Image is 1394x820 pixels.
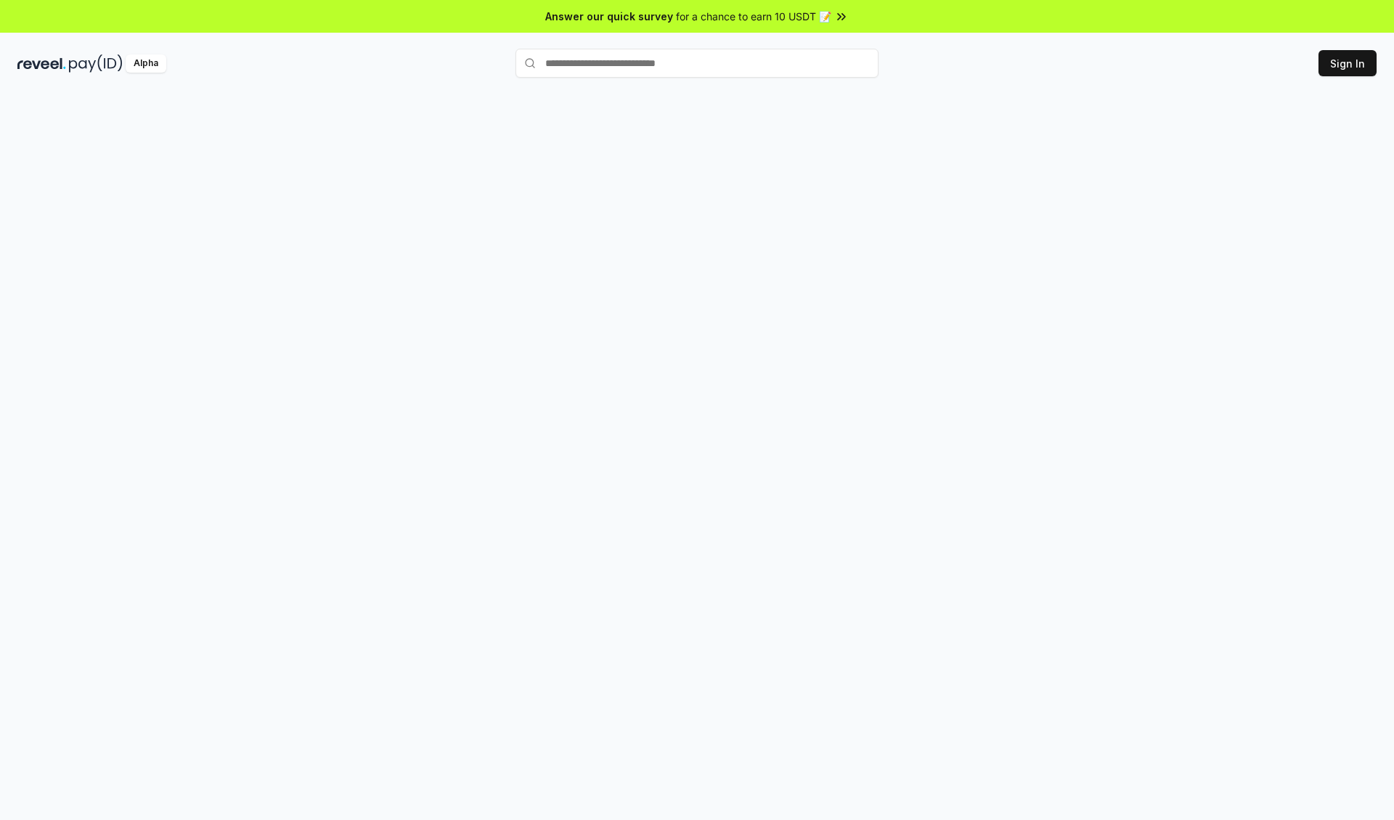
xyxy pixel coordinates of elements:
button: Sign In [1318,50,1377,76]
img: reveel_dark [17,54,66,73]
img: pay_id [69,54,123,73]
div: Alpha [126,54,166,73]
span: for a chance to earn 10 USDT 📝 [676,9,831,24]
span: Answer our quick survey [545,9,673,24]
